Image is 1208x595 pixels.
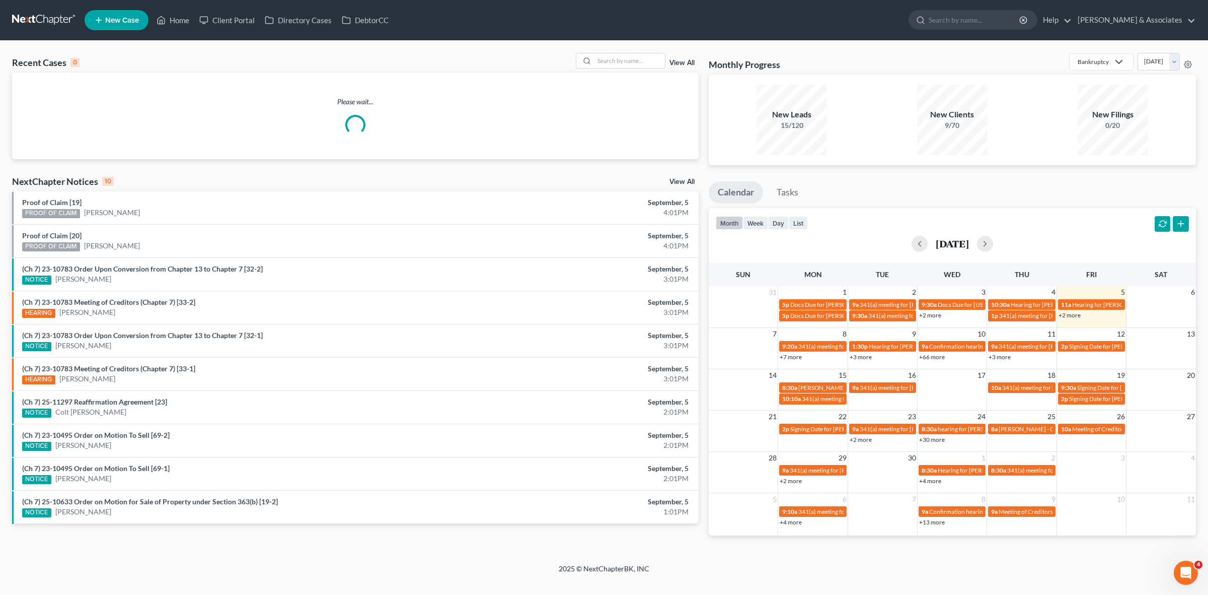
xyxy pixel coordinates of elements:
span: [PERSON_NAME] - Criminal [999,425,1073,433]
span: 9a [852,384,859,391]
span: 2p [1061,343,1068,350]
span: 7 [772,328,778,340]
span: Docs Due for [PERSON_NAME] [790,312,873,319]
span: Thu [1015,270,1029,279]
div: 10 [102,177,114,186]
a: [PERSON_NAME] [84,241,140,251]
span: 5p [782,301,789,308]
div: Bankruptcy [1078,57,1109,66]
a: +2 more [780,477,802,485]
div: NOTICE [22,508,51,517]
div: 15/120 [757,120,827,130]
div: September, 5 [473,430,689,440]
span: 341(a) meeting for [PERSON_NAME] [798,343,895,350]
div: September, 5 [473,364,689,374]
a: (Ch 7) 23-10783 Order Upon Conversion from Chapter 13 to Chapter 7 [32-1] [22,331,263,340]
a: [PERSON_NAME] [55,507,111,517]
span: 9a [991,343,998,350]
span: Wed [944,270,960,279]
span: 31 [768,286,778,298]
div: NOTICE [22,442,51,451]
div: September, 5 [473,464,689,474]
a: Proof of Claim [20] [22,231,82,240]
span: 341(a) meeting for [PERSON_NAME] [860,301,957,308]
div: 1:01PM [473,507,689,517]
a: +2 more [919,311,941,319]
span: 1 [980,452,987,464]
a: View All [669,178,695,185]
a: (Ch 7) 23-10495 Order on Motion To Sell [69-1] [22,464,170,473]
span: hearing for [PERSON_NAME] [938,425,1015,433]
a: +30 more [919,436,945,443]
span: 9a [991,508,998,515]
a: [PERSON_NAME] [55,474,111,484]
span: 9a [922,508,928,515]
span: Hearing for [PERSON_NAME] & [PERSON_NAME] [938,467,1070,474]
span: 17 [976,369,987,381]
a: +2 more [850,436,872,443]
a: +13 more [919,518,945,526]
a: +4 more [919,477,941,485]
span: 24 [976,411,987,423]
div: New Clients [917,109,988,120]
span: Hearing for [PERSON_NAME] [1011,301,1089,308]
span: 2p [1061,395,1068,403]
a: (Ch 7) 23-10495 Order on Motion To Sell [69-2] [22,431,170,439]
div: September, 5 [473,397,689,407]
span: 11a [1061,301,1071,308]
div: 2:01PM [473,407,689,417]
span: Sun [736,270,750,279]
span: 18 [1046,369,1056,381]
span: 9:30a [922,301,937,308]
a: (Ch 7) 23-10783 Meeting of Creditors (Chapter 7) [33-1] [22,364,195,373]
span: 341(a) meeting for [PERSON_NAME] [1002,384,1099,391]
span: 28 [768,452,778,464]
div: September, 5 [473,197,689,208]
span: 9a [782,467,789,474]
span: 19 [1116,369,1126,381]
input: Search by name... [594,53,665,68]
div: September, 5 [473,497,689,507]
span: 9 [911,328,917,340]
span: 2p [782,425,789,433]
span: Sat [1155,270,1167,279]
span: New Case [105,17,139,24]
span: 9:20a [782,343,797,350]
span: 10:10a [782,395,801,403]
a: [PERSON_NAME] [55,440,111,450]
span: 20 [1186,369,1196,381]
span: 9 [1050,493,1056,505]
a: +3 more [850,353,872,361]
span: 12 [1116,328,1126,340]
a: [PERSON_NAME] [55,341,111,351]
div: HEARING [22,309,55,318]
span: 10:30a [991,301,1010,308]
span: 22 [838,411,848,423]
span: 341(a) meeting for [PERSON_NAME] [868,312,965,319]
div: 9/70 [917,120,988,130]
span: 4 [1190,452,1196,464]
a: Colt [PERSON_NAME] [55,407,126,417]
a: [PERSON_NAME] [55,274,111,284]
span: Confirmation hearing for [PERSON_NAME] [929,343,1043,350]
a: Directory Cases [260,11,337,29]
button: week [743,216,768,230]
span: 13 [1186,328,1196,340]
div: 2:01PM [473,474,689,484]
a: Tasks [768,181,807,204]
span: 8:30a [991,467,1006,474]
h3: Monthly Progress [709,58,780,71]
span: 30 [907,452,917,464]
a: Help [1038,11,1072,29]
span: 341(a) meeting for [PERSON_NAME] [860,425,957,433]
span: 8:30a [922,425,937,433]
div: 4:01PM [473,208,689,218]
a: +4 more [780,518,802,526]
span: 11 [1046,328,1056,340]
a: View All [669,59,695,67]
span: 341(a) meeting for [PERSON_NAME] [999,343,1096,350]
div: PROOF OF CLAIM [22,242,80,251]
span: 1:30p [852,343,868,350]
div: 3:01PM [473,307,689,317]
span: 7 [911,493,917,505]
